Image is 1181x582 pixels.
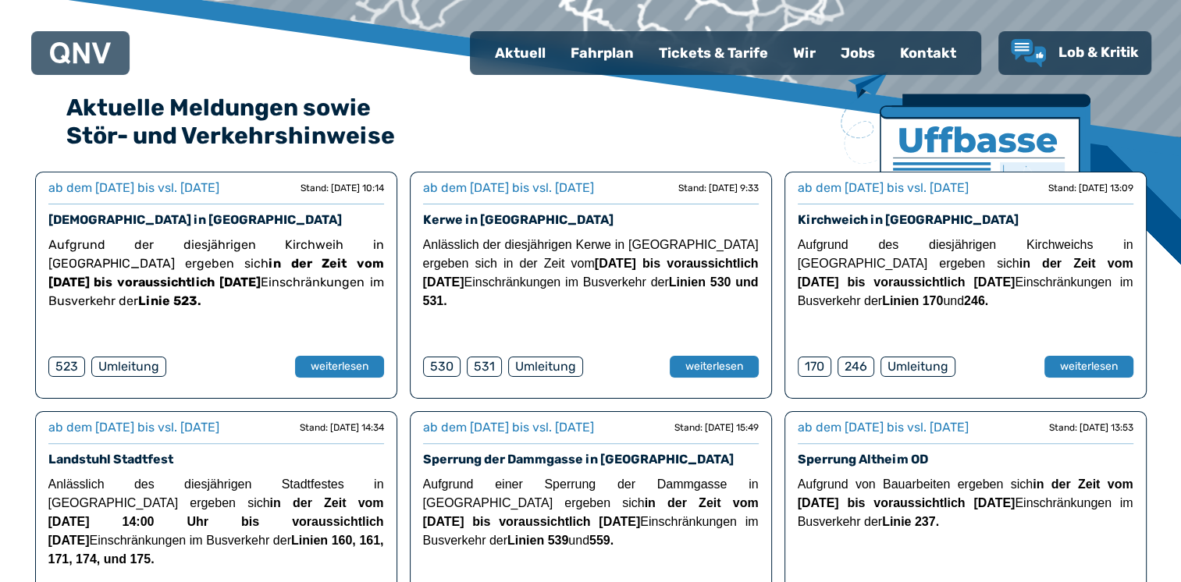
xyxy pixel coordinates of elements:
[798,212,1019,227] a: Kirchweich in [GEOGRAPHIC_DATA]
[798,452,928,467] a: Sperrung Altheim OD
[888,33,969,73] a: Kontakt
[173,293,201,308] strong: 523.
[48,452,173,467] a: Landstuhl Stadtfest
[423,179,594,197] div: ab dem [DATE] bis vsl. [DATE]
[678,182,759,194] div: Stand: [DATE] 9:33
[798,357,831,377] div: 170
[1058,44,1139,61] span: Lob & Kritik
[781,33,828,73] a: Wir
[300,421,384,434] div: Stand: [DATE] 14:34
[91,357,166,377] div: Umleitung
[66,94,1115,150] h2: Aktuelle Meldungen sowie Stör- und Verkehrshinweise
[423,212,614,227] a: Kerwe in [GEOGRAPHIC_DATA]
[798,418,969,437] div: ab dem [DATE] bis vsl. [DATE]
[798,238,1133,307] span: Aufgrund des diesjährigen Kirchweichs in [GEOGRAPHIC_DATA] ergeben sich Einschränkungen im Busver...
[568,534,614,547] span: und
[48,496,384,547] strong: in der Zeit vom [DATE] 14:00 Uhr bis voraussichtlich [DATE]
[508,357,583,377] div: Umleitung
[964,294,988,307] strong: 246.
[882,515,939,528] strong: Linie 237.
[1044,356,1133,378] button: weiterlesen
[1048,182,1133,194] div: Stand: [DATE] 13:09
[1049,421,1133,434] div: Stand: [DATE] 13:53
[301,182,384,194] div: Stand: [DATE] 10:14
[507,534,568,547] strong: Linien 539
[423,452,734,467] a: Sperrung der Dammgasse in [GEOGRAPHIC_DATA]
[798,179,969,197] div: ab dem [DATE] bis vsl. [DATE]
[670,356,759,378] button: weiterlesen
[467,357,502,377] div: 531
[138,293,170,308] strong: Linie
[1011,39,1139,67] a: Lob & Kritik
[50,42,111,64] img: QNV Logo
[882,294,943,307] strong: Linien 170
[48,477,384,566] span: Anlässlich des diesjährigen Stadtfestes in [GEOGRAPHIC_DATA] ergeben sich Einschränkungen im Busv...
[48,418,219,437] div: ab dem [DATE] bis vsl. [DATE]
[295,356,384,378] button: weiterlesen
[798,477,1133,528] span: Aufgrund von Bauarbeiten ergeben sich Einschränkungen im Busverkehr der
[423,477,759,547] span: Aufgrund einer Sperrung der Dammgasse in [GEOGRAPHIC_DATA] ergeben sich Einschränkungen im Busver...
[423,238,759,307] span: Anlässlich der diesjährigen Kerwe in [GEOGRAPHIC_DATA] ergeben sich in der Zeit vom Einschränkung...
[48,212,342,227] a: [DEMOGRAPHIC_DATA] in [GEOGRAPHIC_DATA]
[674,421,759,434] div: Stand: [DATE] 15:49
[423,418,594,437] div: ab dem [DATE] bis vsl. [DATE]
[838,357,874,377] div: 246
[482,33,558,73] a: Aktuell
[48,179,219,197] div: ab dem [DATE] bis vsl. [DATE]
[48,236,384,311] p: Aufgrund der diesjährigen Kirchweih in [GEOGRAPHIC_DATA] ergeben sich Einschränkungen im Busverke...
[646,33,781,73] a: Tickets & Tarife
[589,534,614,547] strong: 559.
[50,37,111,69] a: QNV Logo
[841,72,1090,266] img: Zeitung mit Titel Uffbase
[423,357,461,377] div: 530
[880,357,955,377] div: Umleitung
[558,33,646,73] a: Fahrplan
[48,357,85,377] div: 523
[828,33,888,73] a: Jobs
